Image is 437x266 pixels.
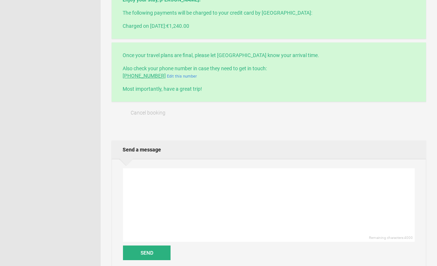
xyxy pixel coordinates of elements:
p: Also check your phone number in case they need to get in touch: [123,65,415,79]
flynt-currency: €1,240.00 [166,23,189,29]
button: Send [123,246,171,260]
p: Once your travel plans are final, please let [GEOGRAPHIC_DATA] know your arrival time. [123,52,415,59]
p: The following payments will be charged to your credit card by [GEOGRAPHIC_DATA]: [123,9,415,16]
a: Edit this number [167,74,197,79]
button: Cancel booking [112,105,184,120]
p: Charged on [DATE]: [123,22,415,30]
a: [PHONE_NUMBER] [123,73,166,79]
span: Cancel booking [131,110,165,116]
h2: Send a message [112,141,426,159]
p: Most importantly, have a great trip! [123,85,415,93]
